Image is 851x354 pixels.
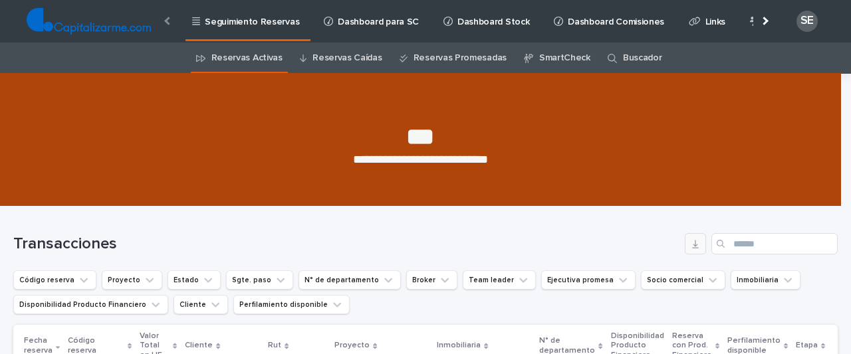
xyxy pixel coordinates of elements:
[233,295,350,314] button: Perfilamiento disponible
[623,43,662,74] a: Buscador
[174,295,228,314] button: Cliente
[541,270,636,290] button: Ejecutiva promesa
[168,270,221,290] button: Estado
[268,338,281,353] p: Rut
[463,270,536,290] button: Team leader
[312,43,382,74] a: Reservas Caídas
[211,43,283,74] a: Reservas Activas
[414,43,507,74] a: Reservas Promesadas
[796,11,818,32] div: SE
[406,270,457,290] button: Broker
[437,338,481,353] p: Inmobiliaria
[13,295,168,314] button: Disponibilidad Producto Financiero
[334,338,370,353] p: Proyecto
[711,233,838,254] input: Search
[731,270,800,290] button: Inmobiliaria
[27,8,151,35] img: TjQlHxlQVOtaKxwbrr5R
[796,338,818,353] p: Etapa
[13,270,96,290] button: Código reserva
[539,43,590,74] a: SmartCheck
[13,234,679,254] h1: Transacciones
[641,270,725,290] button: Socio comercial
[299,270,401,290] button: N° de departamento
[226,270,293,290] button: Sgte. paso
[185,338,213,353] p: Cliente
[102,270,162,290] button: Proyecto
